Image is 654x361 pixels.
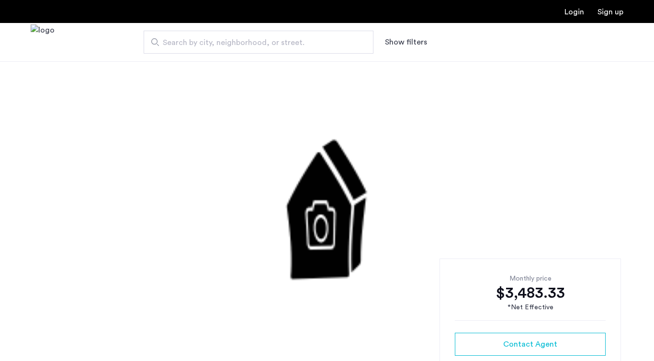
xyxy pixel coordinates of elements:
span: Search by city, neighborhood, or street. [163,37,347,48]
img: logo [31,24,55,60]
div: Monthly price [455,274,606,283]
a: Login [564,8,584,16]
span: Contact Agent [503,338,557,350]
button: Show or hide filters [385,36,427,48]
input: Apartment Search [144,31,373,54]
button: button [455,333,606,356]
a: Cazamio Logo [31,24,55,60]
div: *Net Effective [455,303,606,313]
div: $3,483.33 [455,283,606,303]
img: 2.gif [118,61,536,349]
a: Registration [598,8,623,16]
